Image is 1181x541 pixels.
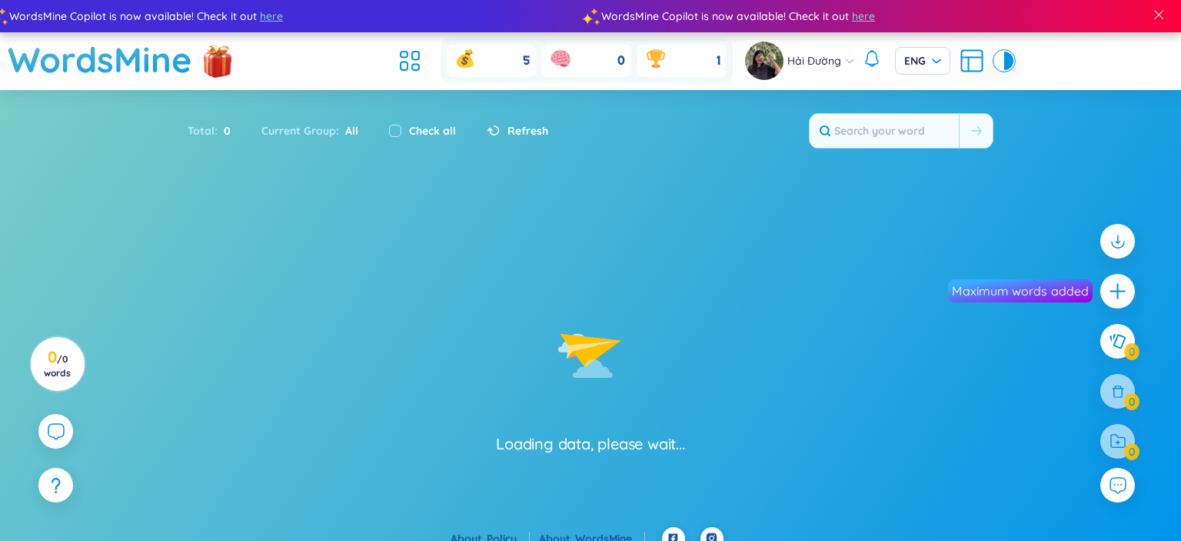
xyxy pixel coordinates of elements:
[523,52,530,69] span: 5
[409,122,456,139] label: Check all
[617,52,625,69] span: 0
[44,353,71,379] span: / 0 words
[904,53,941,68] span: ENG
[787,52,841,69] span: Hải Đường
[507,122,548,139] span: Refresh
[339,124,358,138] span: All
[717,52,720,69] span: 1
[745,42,787,80] a: avatar
[246,115,374,147] div: Current Group :
[810,114,959,148] input: Search your word
[496,433,684,455] div: Loading data, please wait...
[745,42,783,80] img: avatar
[259,8,282,25] span: here
[218,122,231,139] span: 0
[8,32,192,87] a: WordsMine
[40,351,75,379] h3: 0
[202,37,233,83] img: flashSalesIcon.a7f4f837.png
[188,115,246,147] div: Total :
[1108,282,1127,301] span: plus
[851,8,874,25] span: here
